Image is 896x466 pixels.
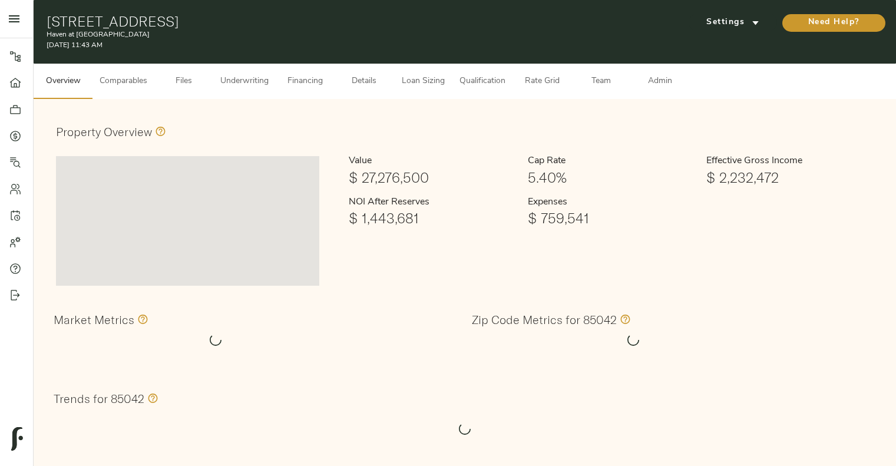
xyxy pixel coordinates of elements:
[220,74,269,89] span: Underwriting
[283,74,328,89] span: Financing
[349,154,518,169] h6: Value
[689,14,777,31] button: Settings
[100,74,147,89] span: Comparables
[47,40,604,51] p: [DATE] 11:43 AM
[528,210,697,226] h1: $ 759,541
[349,195,518,210] h6: NOI After Reserves
[617,312,631,326] svg: Values in this section only include information specific to the 85042 zip code
[578,74,623,89] span: Team
[54,313,134,326] h3: Market Metrics
[11,427,23,451] img: logo
[794,15,874,30] span: Need Help?
[56,125,152,138] h3: Property Overview
[637,74,682,89] span: Admin
[459,74,505,89] span: Qualification
[528,169,697,186] h1: 5.40%
[54,392,144,405] h3: Trends for 85042
[41,74,85,89] span: Overview
[134,312,148,326] svg: Values in this section comprise all zip codes within the market
[47,29,604,40] p: Haven at [GEOGRAPHIC_DATA]
[706,169,876,186] h1: $ 2,232,472
[700,15,765,30] span: Settings
[342,74,386,89] span: Details
[472,313,617,326] h3: Zip Code Metrics for 85042
[528,195,697,210] h6: Expenses
[349,169,518,186] h1: $ 27,276,500
[401,74,445,89] span: Loan Sizing
[528,154,697,169] h6: Cap Rate
[782,14,885,32] button: Need Help?
[349,210,518,226] h1: $ 1,443,681
[161,74,206,89] span: Files
[520,74,564,89] span: Rate Grid
[706,154,876,169] h6: Effective Gross Income
[47,13,604,29] h1: [STREET_ADDRESS]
